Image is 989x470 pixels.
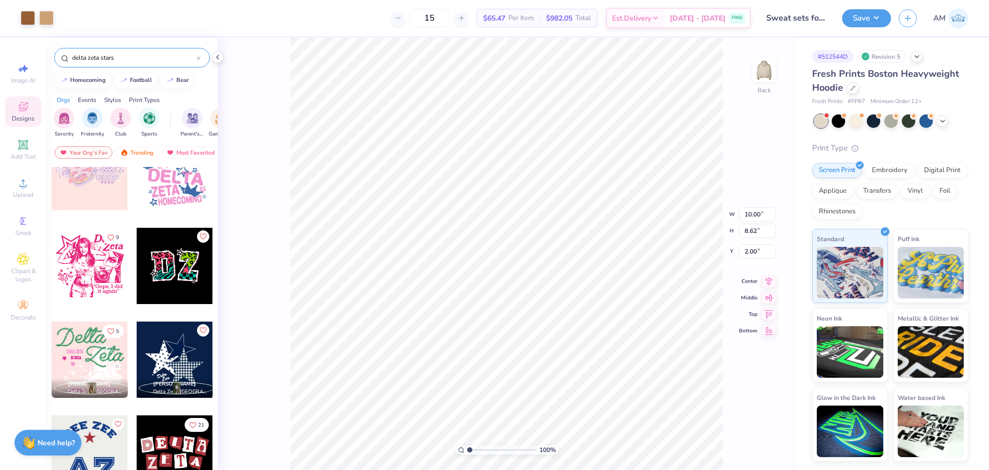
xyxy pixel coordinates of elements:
div: filter for Sorority [54,108,74,138]
img: Water based Ink [898,406,964,457]
img: Arvi Mikhail Parcero [948,8,968,28]
span: Greek [15,229,31,237]
div: football [130,77,152,83]
img: trending.gif [120,149,128,156]
img: Sorority Image [58,112,70,124]
div: Transfers [856,183,898,199]
img: Puff Ink [898,247,964,298]
span: [DATE] - [DATE] [670,13,726,24]
span: [PERSON_NAME] [153,380,196,388]
span: Per Item [508,13,534,24]
span: Est. Delivery [612,13,651,24]
span: Bottom [739,327,757,334]
button: Like [197,324,209,337]
span: Parent's Weekend [180,130,204,138]
div: Print Type [812,142,968,154]
div: Embroidery [865,163,914,178]
div: Styles [104,95,121,105]
button: Like [112,418,124,430]
span: Puff Ink [898,233,919,244]
input: Untitled Design [759,8,834,28]
img: Sports Image [143,112,155,124]
div: Vinyl [901,183,930,199]
img: Game Day Image [215,112,227,124]
span: Glow in the Dark Ink [817,392,876,403]
span: Sorority [55,130,74,138]
span: Upload [13,191,34,199]
img: most_fav.gif [59,149,68,156]
span: Delta Zeta, [GEOGRAPHIC_DATA][US_STATE] [68,388,124,396]
button: Like [185,418,209,432]
span: [PERSON_NAME] [68,380,111,388]
button: Like [103,230,124,244]
button: Like [197,230,209,243]
input: – – [409,9,450,27]
div: # 512544D [812,50,853,63]
img: trend_line.gif [166,77,174,83]
img: Parent's Weekend Image [187,112,199,124]
span: Sports [141,130,157,138]
img: Metallic & Glitter Ink [898,326,964,378]
span: Fresh Prints [812,97,843,106]
img: trend_line.gif [120,77,128,83]
button: homecoming [54,73,110,88]
div: filter for Club [110,108,131,138]
span: AM [933,12,946,24]
div: filter for Sports [139,108,159,138]
button: Save [842,9,891,27]
img: Club Image [115,112,126,124]
span: Image AI [11,76,36,85]
span: # FP87 [848,97,865,106]
div: Applique [812,183,853,199]
span: Standard [817,233,844,244]
strong: Need help? [38,438,75,448]
div: Digital Print [917,163,967,178]
span: Delta Zeta, [GEOGRAPHIC_DATA][US_STATE] [153,388,209,396]
span: Fraternity [81,130,104,138]
a: AM [933,8,968,28]
span: Metallic & Glitter Ink [898,313,959,324]
img: Back [754,60,774,80]
div: Print Types [129,95,160,105]
span: Total [575,13,591,24]
img: Glow in the Dark Ink [817,406,883,457]
button: football [114,73,157,88]
span: 5 [116,329,119,334]
div: Back [757,86,771,95]
img: trend_line.gif [60,77,68,83]
img: most_fav.gif [166,149,174,156]
span: 21 [198,423,204,428]
div: homecoming [70,77,106,83]
span: Center [739,278,757,285]
span: $65.47 [483,13,505,24]
button: Like [103,324,124,338]
span: Decorate [11,313,36,322]
span: Fresh Prints Boston Heavyweight Hoodie [812,68,959,94]
span: Top [739,311,757,318]
span: $982.05 [546,13,572,24]
div: filter for Game Day [209,108,233,138]
span: Add Text [11,153,36,161]
span: Game Day [209,130,233,138]
span: Clipart & logos [5,267,41,283]
button: filter button [54,108,74,138]
span: FREE [732,14,743,22]
span: 9 [116,235,119,240]
div: Foil [933,183,957,199]
div: Rhinestones [812,204,862,220]
button: bear [160,73,193,88]
img: Standard [817,247,883,298]
div: Revision 5 [859,50,906,63]
div: Orgs [57,95,70,105]
button: filter button [139,108,159,138]
div: Most Favorited [161,146,220,159]
div: bear [176,77,189,83]
button: filter button [209,108,233,138]
span: Designs [12,114,35,123]
button: filter button [180,108,204,138]
button: filter button [81,108,104,138]
div: Screen Print [812,163,862,178]
span: Club [115,130,126,138]
button: filter button [110,108,131,138]
div: Events [78,95,96,105]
